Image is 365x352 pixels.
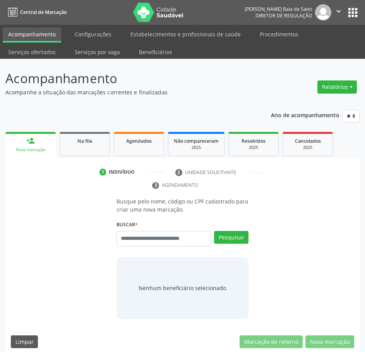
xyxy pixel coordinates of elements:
[331,4,346,21] button: 
[3,27,61,43] a: Acompanhamento
[334,7,343,15] i: 
[126,138,152,144] span: Agendados
[255,12,312,19] span: Diretor de regulação
[139,284,226,292] span: Nenhum beneficiário selecionado
[3,45,61,59] a: Serviços ofertados
[317,80,357,94] button: Relatórios
[214,231,248,244] button: Pesquisar
[174,138,219,144] span: Não compareceram
[109,169,135,176] div: Indivíduo
[5,69,254,88] p: Acompanhamento
[174,145,219,150] div: 2025
[305,335,354,349] button: Nova marcação
[315,4,331,21] img: img
[26,137,35,145] div: person_add
[20,9,67,15] span: Central de Marcação
[346,6,360,19] button: apps
[117,197,249,214] p: Busque pelo nome, código ou CPF cadastrado para criar uma nova marcação.
[295,138,321,144] span: Cancelados
[69,27,117,41] a: Configurações
[117,219,138,231] label: Buscar
[242,138,266,144] span: Resolvidos
[11,335,38,349] button: Limpar
[134,45,178,59] a: Beneficiários
[240,335,303,349] button: Marcação de retorno
[254,27,304,41] a: Procedimentos
[11,147,50,153] div: Nova marcação
[99,169,106,176] div: 1
[271,110,339,120] p: Ano de acompanhamento
[5,6,67,19] a: Central de Marcação
[69,45,125,59] a: Serviços por vaga
[5,88,254,96] p: Acompanhe a situação das marcações correntes e finalizadas
[288,145,327,150] div: 2025
[245,6,312,12] div: [PERSON_NAME] Baia de Sales
[77,138,92,144] span: Na fila
[125,27,246,41] a: Estabelecimentos e profissionais de saúde
[234,145,273,150] div: 2025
